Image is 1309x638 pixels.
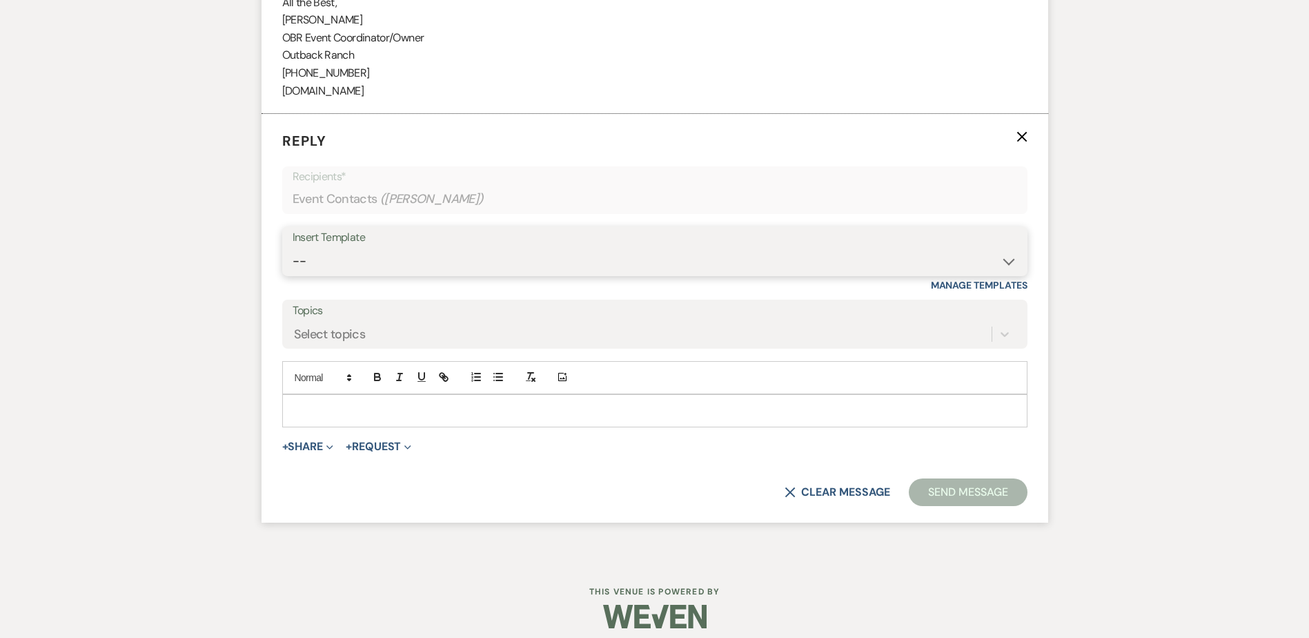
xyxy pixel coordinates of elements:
[282,441,334,452] button: Share
[282,132,326,150] span: Reply
[785,487,889,498] button: Clear message
[294,325,366,343] div: Select topics
[282,66,370,80] span: [PHONE_NUMBER]
[293,186,1017,213] div: Event Contacts
[380,190,484,209] span: ( [PERSON_NAME] )
[282,441,288,452] span: +
[282,12,363,27] span: [PERSON_NAME]
[293,301,1017,321] label: Topics
[282,84,364,98] span: [DOMAIN_NAME]
[909,478,1027,506] button: Send Message
[346,441,352,452] span: +
[282,48,355,62] span: Outback Ranch
[346,441,411,452] button: Request
[931,279,1027,291] a: Manage Templates
[293,168,1017,186] p: Recipients*
[293,228,1017,248] div: Insert Template
[282,30,424,45] span: OBR Event Coordinator/Owner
